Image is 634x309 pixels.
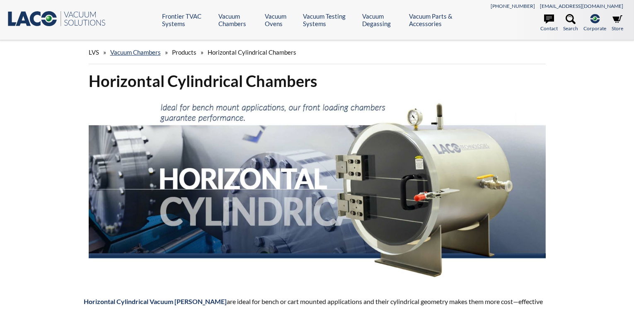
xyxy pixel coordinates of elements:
span: Products [172,48,196,56]
a: [EMAIL_ADDRESS][DOMAIN_NAME] [540,3,623,9]
a: Vacuum Chambers [110,48,161,56]
a: Store [612,14,623,32]
span: Corporate [583,24,606,32]
a: Vacuum Chambers [218,12,258,27]
span: Horizontal Cylindrical Chambers [208,48,296,56]
h1: Horizontal Cylindrical Chambers [89,71,546,91]
a: [PHONE_NUMBER] [491,3,535,9]
img: Horizontal Cylindrical header [89,98,546,280]
a: Frontier TVAC Systems [162,12,213,27]
a: Vacuum Ovens [265,12,297,27]
a: Vacuum Testing Systems [303,12,356,27]
span: LVS [89,48,99,56]
a: Vacuum Parts & Accessories [409,12,470,27]
a: Search [563,14,578,32]
a: Contact [540,14,558,32]
div: » » » [89,41,546,64]
a: Vacuum Degassing [362,12,403,27]
strong: Horizontal Cylindrical Vacuum [PERSON_NAME] [84,297,227,305]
